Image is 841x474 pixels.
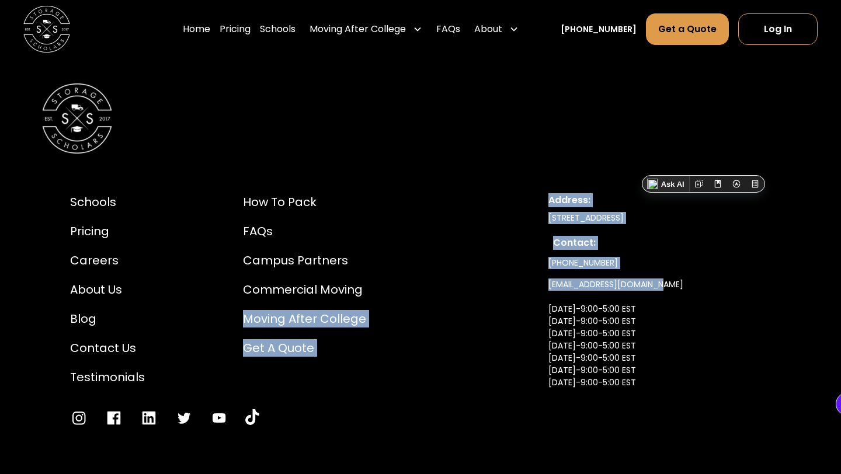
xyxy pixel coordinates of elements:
[260,13,296,46] a: Schools
[243,339,366,357] a: Get a Quote
[553,236,766,250] div: Contact:
[243,222,366,240] a: FAQs
[548,274,683,418] a: [EMAIL_ADDRESS][DOMAIN_NAME][DATE]-9:00-5:00 EST[DATE]-9:00-5:00 EST[DATE]-9:00-5:00 EST[DATE]-9:...
[561,23,637,36] a: [PHONE_NUMBER]
[70,222,145,240] a: Pricing
[220,13,251,46] a: Pricing
[548,193,771,207] div: Address:
[243,252,366,269] a: Campus Partners
[23,6,70,53] a: home
[70,193,145,211] a: Schools
[245,409,259,427] a: Go to YouTube
[738,13,818,45] a: Log In
[70,310,145,327] a: Blog
[70,368,145,386] a: Testimonials
[70,252,145,269] a: Careers
[105,409,123,427] a: Go to Facebook
[70,281,145,298] a: About Us
[42,83,112,154] img: Storage Scholars Logomark.
[646,13,729,45] a: Get a Quote
[140,409,158,427] a: Go to LinkedIn
[23,6,70,53] img: Storage Scholars main logo
[243,310,366,327] a: Moving After College
[243,193,366,211] a: How to Pack
[183,13,210,46] a: Home
[474,22,502,36] div: About
[470,13,523,46] div: About
[70,409,88,427] a: Go to Instagram
[175,409,193,427] a: Go to Twitter
[310,22,406,36] div: Moving After College
[548,252,618,274] a: [PHONE_NUMBER]
[548,212,771,224] div: [STREET_ADDRESS]
[305,13,427,46] div: Moving After College
[210,409,228,427] a: Go to YouTube
[436,13,460,46] a: FAQs
[70,339,145,357] a: Contact Us
[243,281,366,298] a: Commercial Moving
